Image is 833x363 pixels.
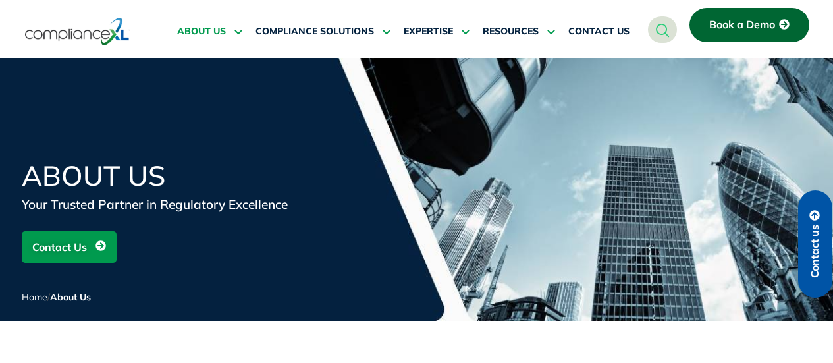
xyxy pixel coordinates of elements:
img: logo-one.svg [25,16,130,47]
span: Contact us [809,225,821,278]
div: Your Trusted Partner in Regulatory Excellence [22,195,338,213]
span: About Us [50,291,91,303]
span: COMPLIANCE SOLUTIONS [255,26,374,38]
span: / [22,291,91,303]
span: EXPERTISE [404,26,453,38]
a: Contact Us [22,231,117,263]
a: RESOURCES [483,16,555,47]
span: CONTACT US [568,26,630,38]
a: CONTACT US [568,16,630,47]
a: Contact us [798,190,832,298]
span: Contact Us [32,235,87,260]
a: ABOUT US [177,16,242,47]
a: navsearch-button [648,16,677,43]
span: Book a Demo [709,19,775,31]
a: Book a Demo [689,8,809,42]
span: RESOURCES [483,26,539,38]
a: Home [22,291,47,303]
a: COMPLIANCE SOLUTIONS [255,16,390,47]
h1: About Us [22,162,338,190]
a: EXPERTISE [404,16,470,47]
span: ABOUT US [177,26,226,38]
